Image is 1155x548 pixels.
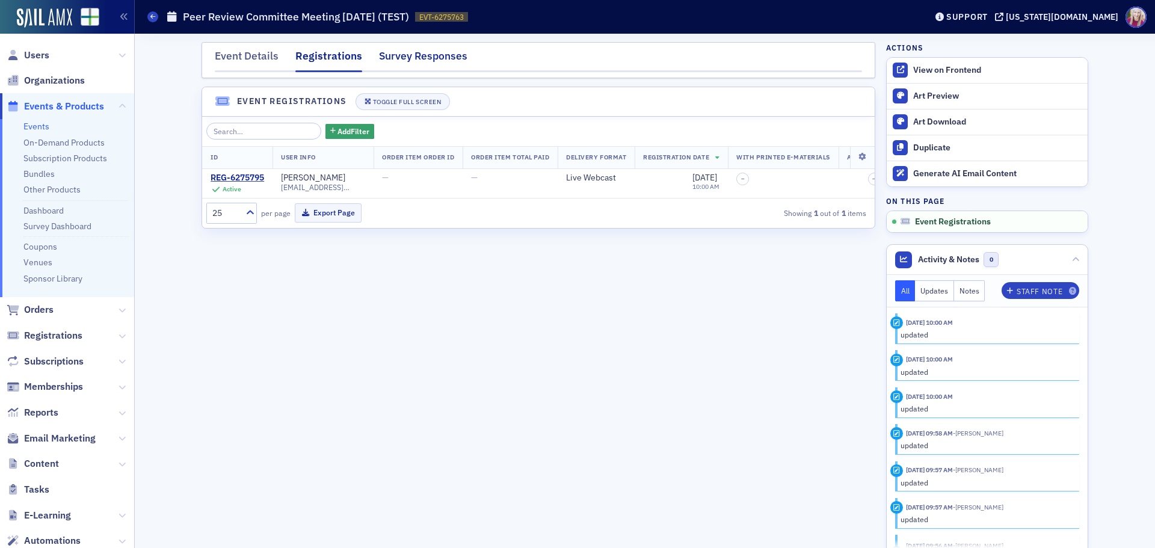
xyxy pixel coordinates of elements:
[887,84,1088,109] a: Art Preview
[356,93,451,110] button: Toggle Full Screen
[23,137,105,148] a: On-Demand Products
[812,208,820,218] strong: 1
[23,205,64,216] a: Dashboard
[7,483,49,496] a: Tasks
[379,48,467,70] div: Survey Responses
[261,208,291,218] label: per page
[890,464,903,477] div: Update
[183,10,409,24] h1: Peer Review Committee Meeting [DATE] (TEST)
[906,392,953,401] time: 7/12/2023 10:00 AM
[7,74,85,87] a: Organizations
[211,153,218,161] span: ID
[17,8,72,28] img: SailAMX
[906,503,953,511] time: 7/12/2023 09:57 AM
[913,117,1082,128] div: Art Download
[913,91,1082,102] div: Art Preview
[1126,7,1147,28] span: Profile
[1006,11,1118,22] div: [US_STATE][DOMAIN_NAME]
[24,483,49,496] span: Tasks
[890,390,903,403] div: Update
[24,457,59,470] span: Content
[953,466,1003,474] span: Bethany Booth
[23,257,52,268] a: Venues
[1017,288,1062,295] div: Staff Note
[915,280,954,301] button: Updates
[901,366,1071,377] div: updated
[890,354,903,366] div: Update
[887,109,1088,135] a: Art Download
[741,175,745,182] span: –
[906,318,953,327] time: 7/12/2023 10:00 AM
[913,168,1082,179] div: Generate AI Email Content
[7,509,71,522] a: E-Learning
[901,329,1071,340] div: updated
[23,168,55,179] a: Bundles
[281,183,365,192] span: [EMAIL_ADDRESS][DOMAIN_NAME]
[913,143,1082,153] div: Duplicate
[206,123,321,140] input: Search…
[915,217,991,227] span: Event Registrations
[890,501,903,514] div: Update
[887,58,1088,83] a: View on Frontend
[906,429,953,437] time: 7/12/2023 09:58 AM
[471,153,549,161] span: Order Item Total Paid
[7,534,81,547] a: Automations
[901,514,1071,525] div: updated
[887,161,1088,186] button: Generate AI Email Content
[995,13,1123,21] button: [US_STATE][DOMAIN_NAME]
[901,440,1071,451] div: updated
[7,406,58,419] a: Reports
[7,329,82,342] a: Registrations
[295,48,362,72] div: Registrations
[901,403,1071,414] div: updated
[7,100,104,113] a: Events & Products
[281,173,345,183] div: [PERSON_NAME]
[953,503,1003,511] span: Bethany Booth
[887,135,1088,161] button: Duplicate
[839,208,848,218] strong: 1
[692,172,717,183] span: [DATE]
[895,280,916,301] button: All
[24,509,71,522] span: E-Learning
[23,241,57,252] a: Coupons
[7,303,54,316] a: Orders
[23,184,81,195] a: Other Products
[382,153,454,161] span: Order Item Order ID
[373,99,441,105] div: Toggle Full Screen
[643,153,709,161] span: Registration Date
[984,252,999,267] span: 0
[281,153,316,161] span: User Info
[847,153,881,161] span: Attended
[913,65,1082,76] div: View on Frontend
[7,355,84,368] a: Subscriptions
[886,195,1088,206] h4: On this page
[906,466,953,474] time: 7/12/2023 09:57 AM
[953,429,1003,437] span: Bethany Booth
[24,432,96,445] span: Email Marketing
[24,100,104,113] span: Events & Products
[337,126,369,137] span: Add Filter
[7,457,59,470] a: Content
[954,280,985,301] button: Notes
[655,208,867,218] div: Showing out of items
[7,380,83,393] a: Memberships
[24,380,83,393] span: Memberships
[23,273,82,284] a: Sponsor Library
[736,153,830,161] span: With Printed E-Materials
[566,173,626,183] div: Live Webcast
[212,207,239,220] div: 25
[946,11,988,22] div: Support
[237,95,347,108] h4: Event Registrations
[901,477,1071,488] div: updated
[295,203,362,222] button: Export Page
[872,175,876,182] span: –
[7,432,96,445] a: Email Marketing
[1002,282,1079,299] button: Staff Note
[890,316,903,329] div: Update
[918,253,979,266] span: Activity & Notes
[72,8,99,28] a: View Homepage
[24,74,85,87] span: Organizations
[419,12,464,22] span: EVT-6275763
[24,534,81,547] span: Automations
